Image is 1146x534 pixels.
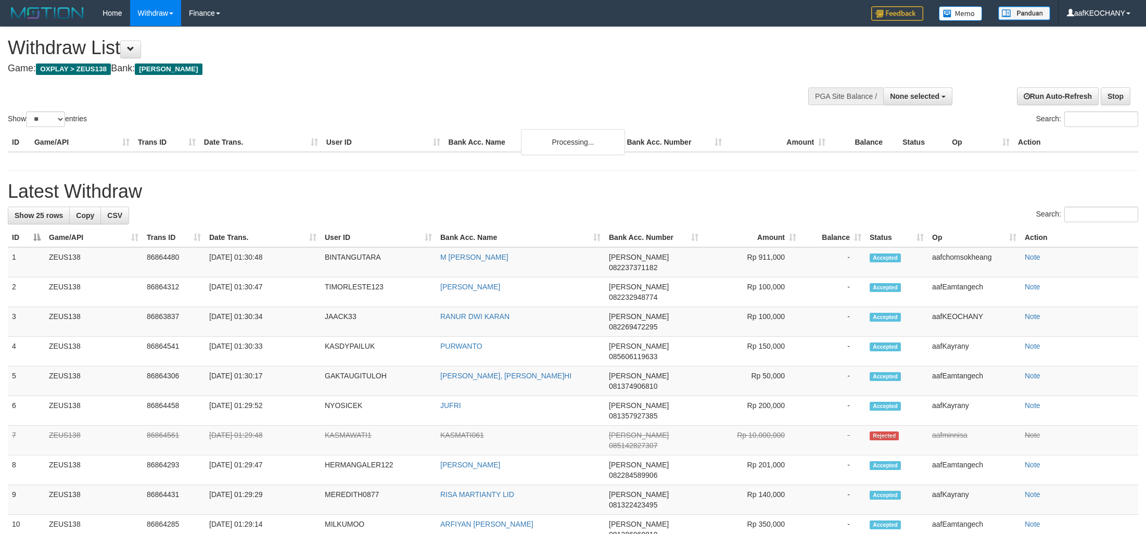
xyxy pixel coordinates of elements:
a: Note [1025,401,1040,410]
span: [PERSON_NAME] [609,342,669,350]
a: JUFRI [440,401,461,410]
td: aafchomsokheang [928,247,1021,277]
td: 86864306 [143,366,205,396]
span: Accepted [870,402,901,411]
td: - [800,485,865,515]
span: Copy 082269472295 to clipboard [609,323,657,331]
td: Rp 200,000 [703,396,800,426]
td: Rp 201,000 [703,455,800,485]
span: [PERSON_NAME] [609,490,669,499]
a: Note [1025,461,1040,469]
td: aafKayrany [928,396,1021,426]
span: Copy 085606119633 to clipboard [609,352,657,361]
span: OXPLAY > ZEUS138 [36,63,111,75]
a: Run Auto-Refresh [1017,87,1099,105]
td: aafKayrany [928,337,1021,366]
td: Rp 911,000 [703,247,800,277]
img: Button%20Memo.svg [939,6,983,21]
td: 6 [8,396,45,426]
td: - [800,366,865,396]
td: - [800,247,865,277]
td: ZEUS138 [45,485,143,515]
span: [PERSON_NAME] [609,372,669,380]
td: 86864458 [143,396,205,426]
td: [DATE] 01:29:29 [205,485,321,515]
a: Note [1025,312,1040,321]
span: Accepted [870,313,901,322]
span: Rejected [870,431,899,440]
th: Game/API [30,133,134,152]
th: Trans ID [134,133,200,152]
td: 86864293 [143,455,205,485]
td: 2 [8,277,45,307]
th: Status [898,133,948,152]
td: aafminnisa [928,426,1021,455]
span: [PERSON_NAME] [135,63,202,75]
td: [DATE] 01:29:47 [205,455,321,485]
th: Bank Acc. Number: activate to sort column ascending [605,228,703,247]
td: ZEUS138 [45,366,143,396]
label: Search: [1036,111,1138,127]
td: 86864480 [143,247,205,277]
td: HERMANGALER122 [321,455,436,485]
th: Date Trans.: activate to sort column ascending [205,228,321,247]
button: None selected [883,87,952,105]
span: CSV [107,211,122,220]
span: Copy 081357927385 to clipboard [609,412,657,420]
span: Accepted [870,520,901,529]
a: Stop [1101,87,1130,105]
td: Rp 100,000 [703,277,800,307]
th: User ID [322,133,444,152]
th: Game/API: activate to sort column ascending [45,228,143,247]
td: KASDYPAILUK [321,337,436,366]
td: ZEUS138 [45,307,143,337]
td: 86864431 [143,485,205,515]
td: - [800,307,865,337]
td: aafKEOCHANY [928,307,1021,337]
a: [PERSON_NAME], [PERSON_NAME]HI [440,372,571,380]
a: [PERSON_NAME] [440,283,500,291]
th: Status: activate to sort column ascending [865,228,928,247]
td: aafKayrany [928,485,1021,515]
a: Note [1025,253,1040,261]
label: Show entries [8,111,87,127]
th: Bank Acc. Name: activate to sort column ascending [436,228,605,247]
a: Note [1025,372,1040,380]
td: - [800,337,865,366]
td: - [800,396,865,426]
td: ZEUS138 [45,277,143,307]
td: MEREDITH0877 [321,485,436,515]
td: NYOSICEK [321,396,436,426]
span: [PERSON_NAME] [609,431,669,439]
a: Note [1025,490,1040,499]
td: 1 [8,247,45,277]
td: Rp 100,000 [703,307,800,337]
th: Op [948,133,1014,152]
a: CSV [100,207,129,224]
td: 86864561 [143,426,205,455]
th: Bank Acc. Name [444,133,623,152]
td: 5 [8,366,45,396]
td: - [800,455,865,485]
td: [DATE] 01:29:52 [205,396,321,426]
td: aafEamtangech [928,277,1021,307]
th: ID [8,133,30,152]
a: Copy [69,207,101,224]
th: Bank Acc. Number [622,133,726,152]
td: 86864312 [143,277,205,307]
td: ZEUS138 [45,455,143,485]
span: Copy 082284589906 to clipboard [609,471,657,479]
input: Search: [1064,111,1138,127]
td: [DATE] 01:30:33 [205,337,321,366]
td: aafEamtangech [928,366,1021,396]
th: Balance [830,133,898,152]
a: Show 25 rows [8,207,70,224]
td: 9 [8,485,45,515]
span: Accepted [870,372,901,381]
span: [PERSON_NAME] [609,461,669,469]
span: Show 25 rows [15,211,63,220]
h4: Game: Bank: [8,63,754,74]
span: Copy 081322423495 to clipboard [609,501,657,509]
span: None selected [890,92,939,100]
td: 8 [8,455,45,485]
